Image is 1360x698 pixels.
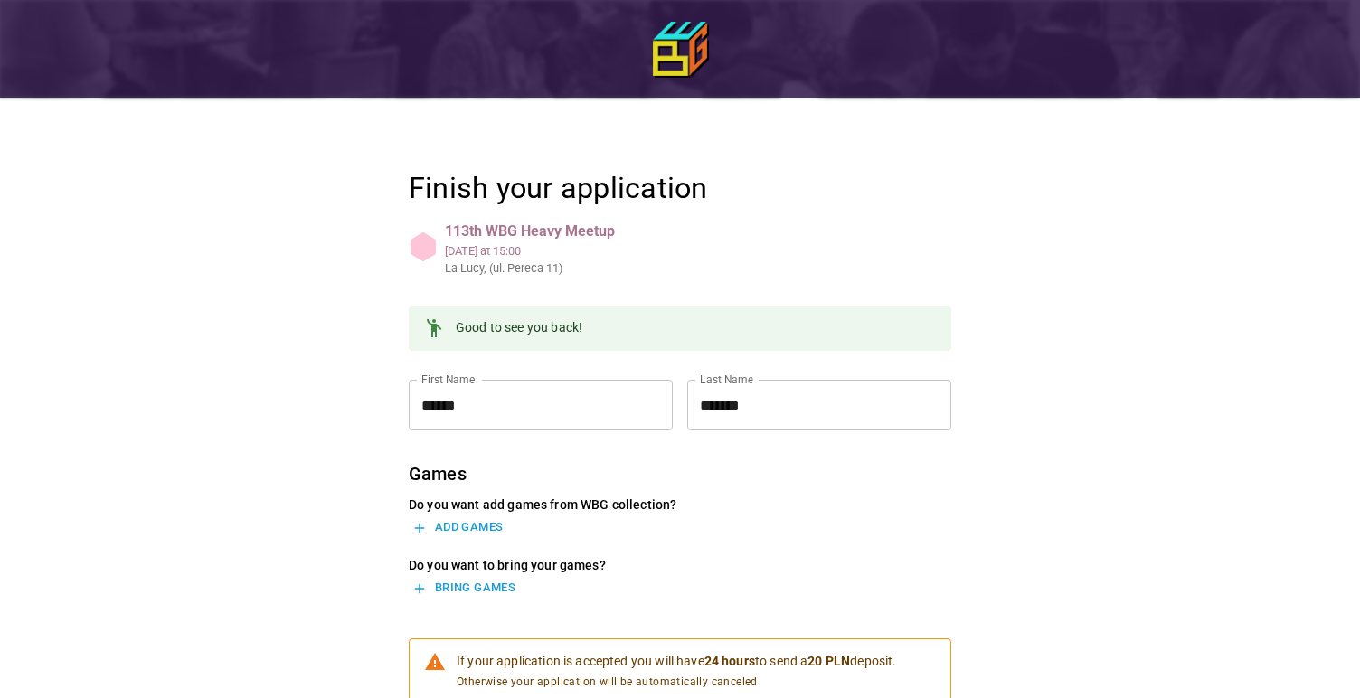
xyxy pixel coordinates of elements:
[409,459,951,488] h6: Games
[409,574,520,602] button: Bring games
[807,654,850,668] b: 20 PLN
[445,244,477,258] div: [DATE]
[704,654,755,668] b: 24 hours
[409,495,951,514] p: Do you want add games from WBG collection?
[445,259,489,277] div: La Lucy, (ul. Pereca 11)
[700,372,753,387] label: Last Name
[653,22,707,76] img: icon64.png
[409,556,951,574] p: Do you want to bring your games?
[421,372,475,387] label: First Name
[457,674,896,692] span: Otherwise your application will be automatically canceled
[445,242,615,259] div: at
[457,652,896,670] p: If your application is accepted you will have to send a deposit.
[409,514,507,542] button: Add games
[493,244,521,258] div: 15:00
[409,170,951,206] h4: Finish your application
[456,311,582,345] div: Good to see you back!
[445,221,615,242] div: 113th WBG Heavy Meetup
